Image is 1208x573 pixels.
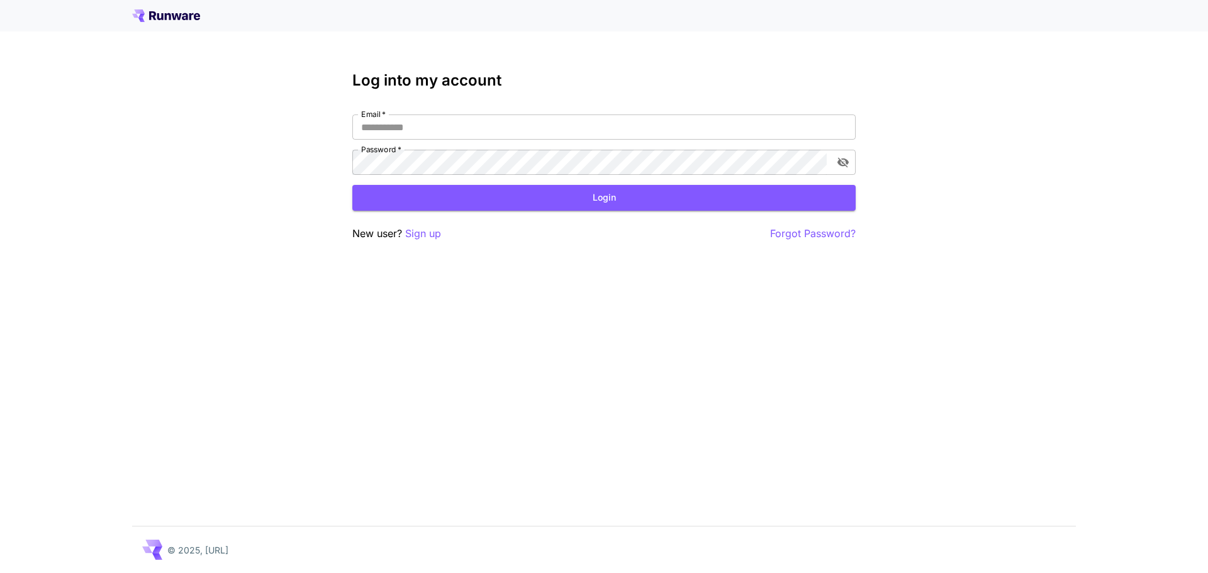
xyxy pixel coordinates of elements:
[167,543,228,557] p: © 2025, [URL]
[352,72,856,89] h3: Log into my account
[770,226,856,242] button: Forgot Password?
[361,109,386,120] label: Email
[405,226,441,242] button: Sign up
[352,226,441,242] p: New user?
[352,185,856,211] button: Login
[832,151,854,174] button: toggle password visibility
[361,144,401,155] label: Password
